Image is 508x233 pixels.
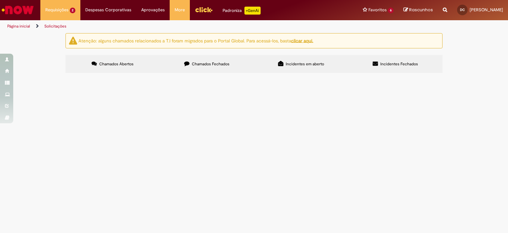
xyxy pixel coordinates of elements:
span: Requisições [45,7,68,13]
span: 6 [388,8,394,13]
span: Chamados Abertos [99,61,134,67]
a: Página inicial [7,24,30,29]
span: 2 [70,8,75,13]
span: Favoritos [368,7,387,13]
span: Chamados Fechados [192,61,230,67]
span: DC [460,8,465,12]
div: Padroniza [223,7,261,15]
ul: Trilhas de página [5,20,334,32]
ng-bind-html: Atenção: alguns chamados relacionados a T.I foram migrados para o Portal Global. Para acessá-los,... [78,37,313,43]
span: Rascunhos [409,7,433,13]
img: ServiceNow [1,3,35,17]
img: click_logo_yellow_360x200.png [195,5,213,15]
span: Despesas Corporativas [85,7,131,13]
a: Solicitações [44,24,66,29]
a: Rascunhos [403,7,433,13]
span: Incidentes Fechados [380,61,418,67]
span: Aprovações [141,7,165,13]
p: +GenAi [244,7,261,15]
span: More [175,7,185,13]
span: Incidentes em aberto [286,61,324,67]
span: [PERSON_NAME] [470,7,503,13]
a: clicar aqui. [291,37,313,43]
